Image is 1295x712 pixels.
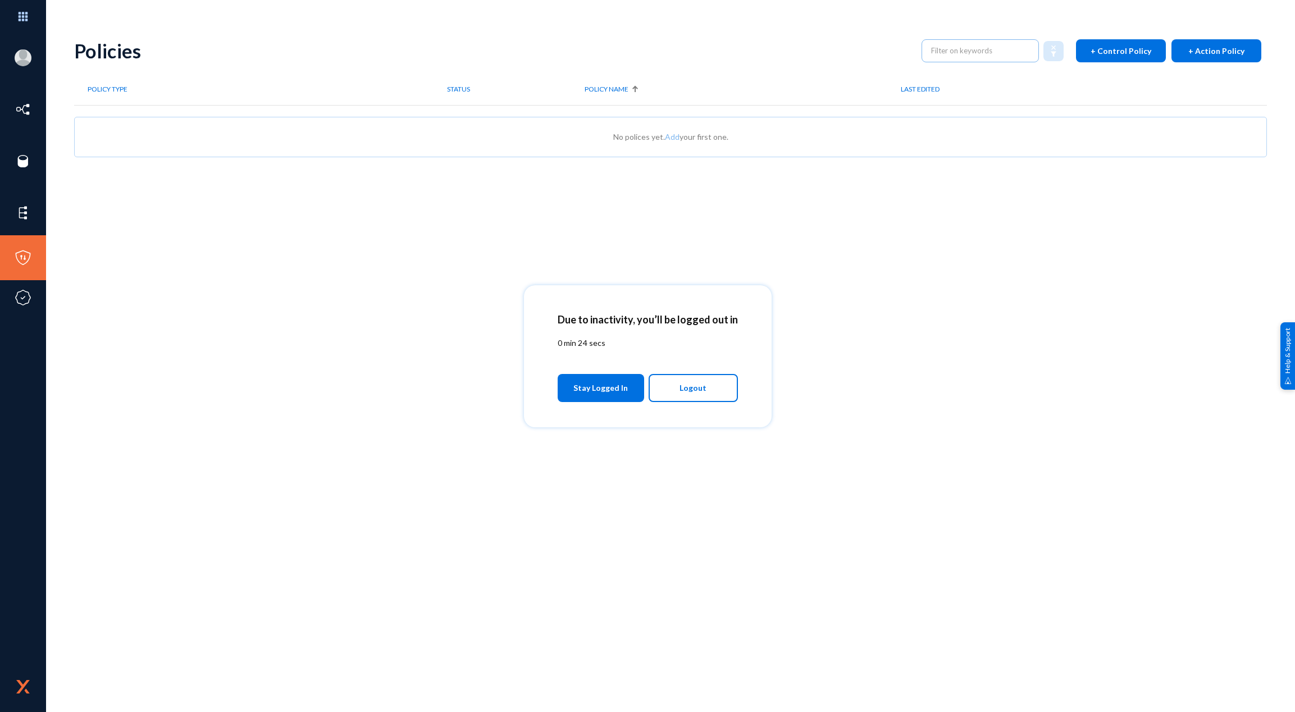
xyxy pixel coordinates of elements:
p: 0 min 24 secs [558,337,738,349]
h2: Due to inactivity, you’ll be logged out in [558,313,738,326]
span: Stay Logged In [573,378,628,398]
button: Logout [649,374,738,402]
span: Logout [680,378,706,398]
button: Stay Logged In [558,374,645,402]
